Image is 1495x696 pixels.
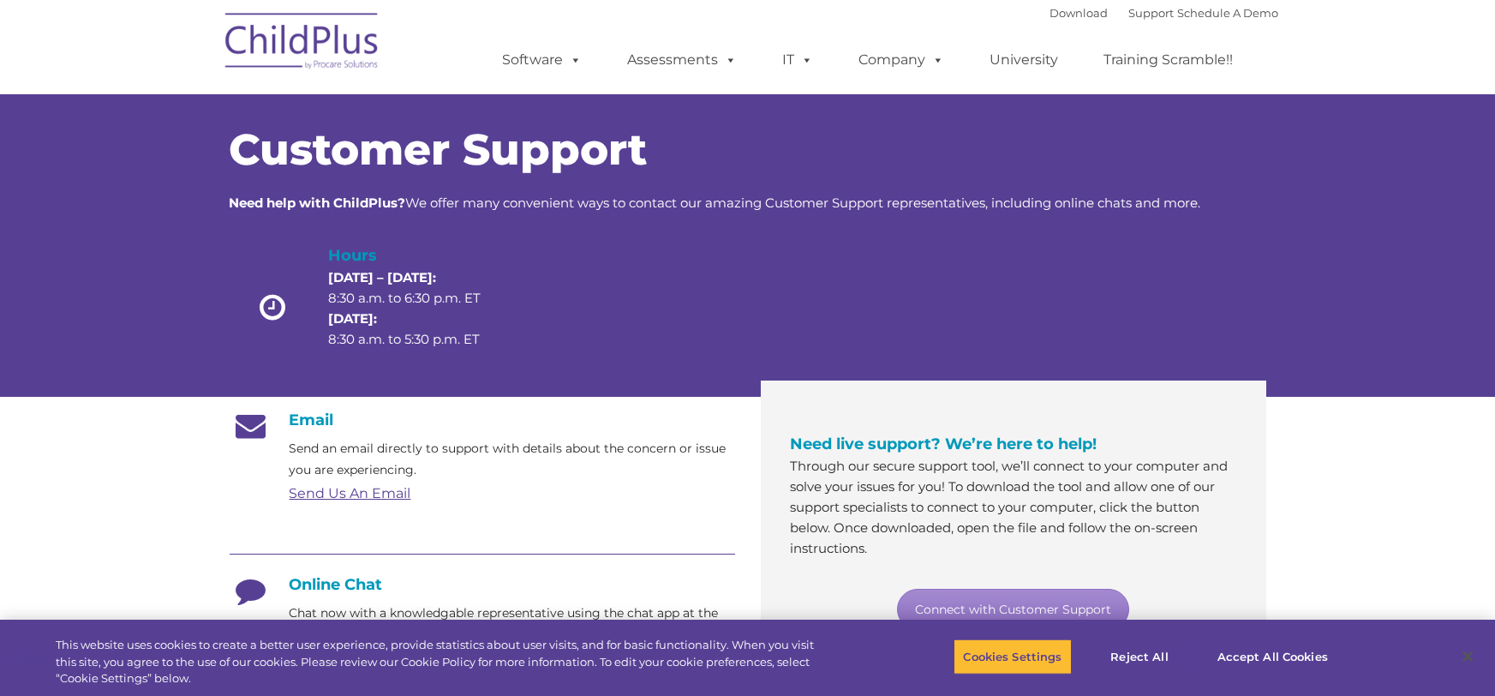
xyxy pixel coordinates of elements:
button: Reject All [1086,639,1193,675]
div: This website uses cookies to create a better user experience, provide statistics about user visit... [56,637,822,687]
a: Connect with Customer Support [897,589,1129,630]
img: ChildPlus by Procare Solutions [217,1,388,87]
strong: [DATE] – [DATE]: [328,269,436,285]
a: Support [1129,6,1175,20]
button: Cookies Settings [954,639,1071,675]
a: Schedule A Demo [1178,6,1279,20]
a: IT [766,43,831,77]
strong: Need help with ChildPlus? [230,195,406,211]
a: Training Scramble!! [1087,43,1251,77]
div: Sign out [7,84,1488,99]
div: Delete [7,53,1488,69]
div: Rename [7,99,1488,115]
h4: Online Chat [230,575,735,594]
div: Sort A > Z [7,7,1488,22]
h4: Email [230,411,735,429]
a: Download [1050,6,1109,20]
p: Through our secure support tool, we’ll connect to your computer and solve your issues for you! To... [791,456,1236,559]
button: Close [1449,638,1486,675]
span: Customer Support [230,123,648,176]
p: Send an email directly to support with details about the concern or issue you are experiencing. [290,438,735,481]
a: Software [486,43,600,77]
a: Send Us An Email [290,485,411,501]
div: Move To ... [7,38,1488,53]
font: | [1050,6,1279,20]
span: Need live support? We’re here to help! [791,435,1097,453]
p: 8:30 a.m. to 6:30 p.m. ET 8:30 a.m. to 5:30 p.m. ET [328,267,510,350]
div: Sort New > Old [7,22,1488,38]
h4: Hours [328,243,510,267]
strong: [DATE]: [328,310,377,327]
p: Chat now with a knowledgable representative using the chat app at the bottom right. [290,603,735,645]
button: Accept All Cookies [1208,639,1337,675]
div: Move To ... [7,115,1488,130]
a: University [973,43,1076,77]
a: Company [842,43,962,77]
a: Assessments [611,43,755,77]
div: Options [7,69,1488,84]
span: We offer many convenient ways to contact our amazing Customer Support representatives, including ... [230,195,1201,211]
